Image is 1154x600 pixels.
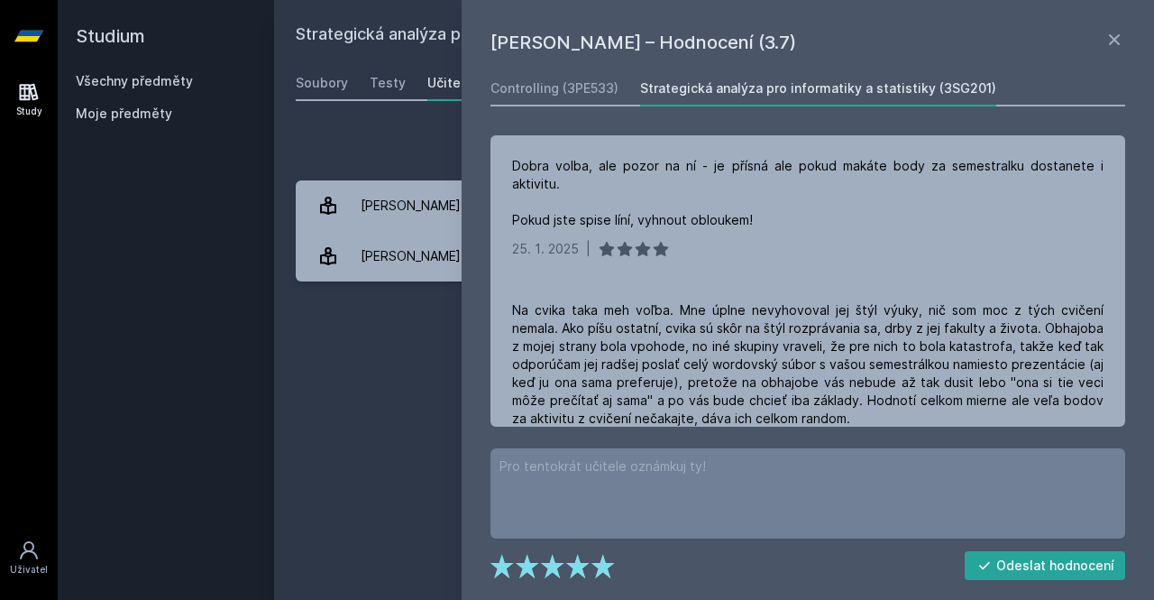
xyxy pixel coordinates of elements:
[361,238,461,274] div: [PERSON_NAME]
[16,105,42,118] div: Study
[10,563,48,577] div: Uživatel
[361,188,461,224] div: [PERSON_NAME]
[296,180,1132,231] a: [PERSON_NAME] 3 hodnocení 4.0
[296,65,348,101] a: Soubory
[370,65,406,101] a: Testy
[296,231,1132,282] a: [PERSON_NAME] 9 hodnocení 3.7
[76,105,172,123] span: Moje předměty
[4,531,54,586] a: Uživatel
[512,301,1104,428] div: Na cvika taka meh voľba. Mne úplne nevyhovoval jej štýl výuky, nič som moc z tých cvičení nemala....
[296,74,348,92] div: Soubory
[296,22,930,51] h2: Strategická analýza pro informatiky a statistiky (3SG201)
[586,240,591,258] div: |
[427,74,472,92] div: Učitelé
[512,240,579,258] div: 25. 1. 2025
[76,73,193,88] a: Všechny předměty
[427,65,472,101] a: Učitelé
[4,72,54,127] a: Study
[370,74,406,92] div: Testy
[512,157,1104,229] div: Dobra volba, ale pozor na ní - je přísná ale pokud makáte body za semestralku dostanete i aktivit...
